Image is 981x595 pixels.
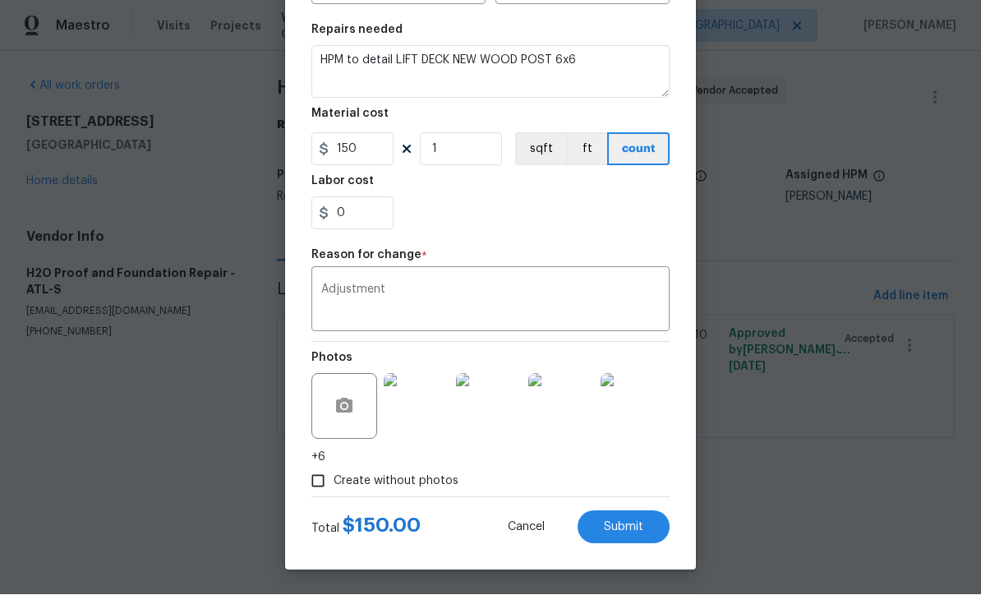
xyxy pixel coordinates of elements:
[515,133,566,166] button: sqft
[334,473,458,491] span: Create without photos
[604,522,643,534] span: Submit
[311,176,374,187] h5: Labor cost
[578,511,670,544] button: Submit
[481,511,571,544] button: Cancel
[343,516,421,536] span: $ 150.00
[311,450,325,466] span: +6
[311,108,389,120] h5: Material cost
[566,133,607,166] button: ft
[311,25,403,36] h5: Repairs needed
[607,133,670,166] button: count
[508,522,545,534] span: Cancel
[311,518,421,537] div: Total
[311,353,352,364] h5: Photos
[321,284,660,319] textarea: Adjustment
[311,250,421,261] h5: Reason for change
[311,46,670,99] textarea: HPM to detail LIFT DECK NEW WOOD POST 6x6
